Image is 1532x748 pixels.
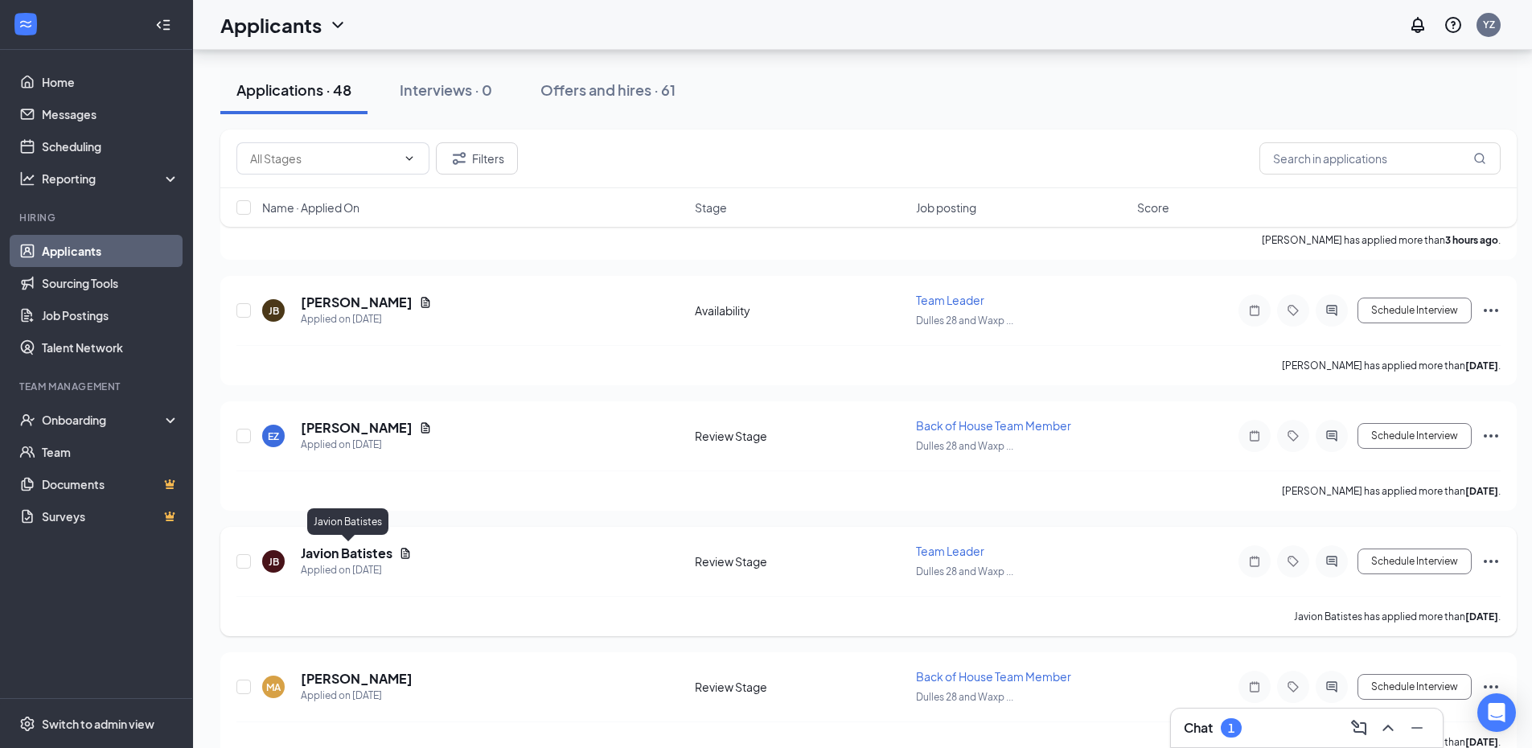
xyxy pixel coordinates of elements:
[250,150,396,167] input: All Stages
[301,419,413,437] h5: [PERSON_NAME]
[42,500,179,532] a: SurveysCrown
[1282,359,1501,372] p: [PERSON_NAME] has applied more than .
[1465,736,1498,748] b: [DATE]
[42,171,180,187] div: Reporting
[1259,142,1501,175] input: Search in applications
[19,171,35,187] svg: Analysis
[266,680,281,694] div: MA
[42,468,179,500] a: DocumentsCrown
[540,80,676,100] div: Offers and hires · 61
[1444,15,1463,35] svg: QuestionInfo
[1481,301,1501,320] svg: Ellipses
[1245,304,1264,317] svg: Note
[916,418,1071,433] span: Back of House Team Member
[19,412,35,428] svg: UserCheck
[262,199,359,216] span: Name · Applied On
[1184,719,1213,737] h3: Chat
[1322,304,1341,317] svg: ActiveChat
[1294,610,1501,623] p: Javion Batistes has applied more than .
[18,16,34,32] svg: WorkstreamLogo
[916,669,1071,684] span: Back of House Team Member
[301,545,392,562] h5: Javion Batistes
[1322,555,1341,568] svg: ActiveChat
[301,562,412,578] div: Applied on [DATE]
[1407,718,1427,738] svg: Minimize
[42,235,179,267] a: Applicants
[695,553,906,569] div: Review Stage
[403,152,416,165] svg: ChevronDown
[42,436,179,468] a: Team
[307,508,388,535] div: Javion Batistes
[1481,426,1501,446] svg: Ellipses
[1483,18,1495,31] div: YZ
[1378,718,1398,738] svg: ChevronUp
[1284,429,1303,442] svg: Tag
[1481,552,1501,571] svg: Ellipses
[695,302,906,319] div: Availability
[400,80,492,100] div: Interviews · 0
[399,547,412,560] svg: Document
[419,421,432,434] svg: Document
[301,670,413,688] h5: [PERSON_NAME]
[695,428,906,444] div: Review Stage
[269,555,279,569] div: JB
[1284,555,1303,568] svg: Tag
[269,304,279,318] div: JB
[42,412,166,428] div: Onboarding
[916,440,1013,452] span: Dulles 28 and Waxp ...
[419,296,432,309] svg: Document
[301,688,413,704] div: Applied on [DATE]
[1228,721,1234,735] div: 1
[1404,715,1430,741] button: Minimize
[42,98,179,130] a: Messages
[1137,199,1169,216] span: Score
[1375,715,1401,741] button: ChevronUp
[1477,693,1516,732] div: Open Intercom Messenger
[328,15,347,35] svg: ChevronDown
[1357,423,1472,449] button: Schedule Interview
[1465,485,1498,497] b: [DATE]
[42,267,179,299] a: Sourcing Tools
[268,429,279,443] div: EZ
[1245,555,1264,568] svg: Note
[1357,549,1472,574] button: Schedule Interview
[1473,152,1486,165] svg: MagnifyingGlass
[1245,429,1264,442] svg: Note
[1481,677,1501,697] svg: Ellipses
[1357,298,1472,323] button: Schedule Interview
[1408,15,1427,35] svg: Notifications
[220,11,322,39] h1: Applicants
[916,565,1013,577] span: Dulles 28 and Waxp ...
[916,544,984,558] span: Team Leader
[1322,680,1341,693] svg: ActiveChat
[1322,429,1341,442] svg: ActiveChat
[42,716,154,732] div: Switch to admin view
[1465,360,1498,372] b: [DATE]
[301,437,432,453] div: Applied on [DATE]
[42,331,179,364] a: Talent Network
[42,66,179,98] a: Home
[1357,674,1472,700] button: Schedule Interview
[916,691,1013,703] span: Dulles 28 and Waxp ...
[1346,715,1372,741] button: ComposeMessage
[155,17,171,33] svg: Collapse
[916,314,1013,327] span: Dulles 28 and Waxp ...
[301,311,432,327] div: Applied on [DATE]
[19,380,176,393] div: Team Management
[42,130,179,162] a: Scheduling
[1465,610,1498,623] b: [DATE]
[42,299,179,331] a: Job Postings
[695,199,727,216] span: Stage
[695,679,906,695] div: Review Stage
[1284,680,1303,693] svg: Tag
[301,294,413,311] h5: [PERSON_NAME]
[1282,484,1501,498] p: [PERSON_NAME] has applied more than .
[19,211,176,224] div: Hiring
[450,149,469,168] svg: Filter
[436,142,518,175] button: Filter Filters
[1349,718,1369,738] svg: ComposeMessage
[236,80,351,100] div: Applications · 48
[916,293,984,307] span: Team Leader
[916,199,976,216] span: Job posting
[19,716,35,732] svg: Settings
